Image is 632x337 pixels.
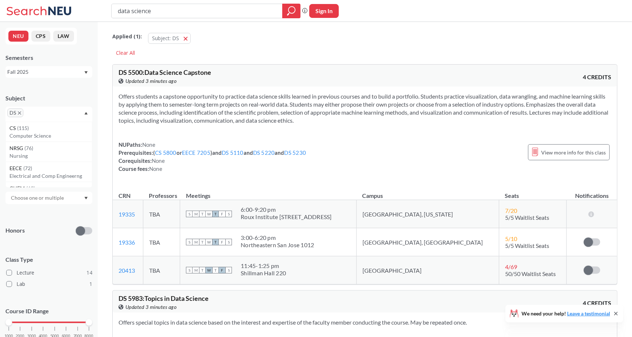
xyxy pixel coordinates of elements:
[225,267,232,273] span: S
[119,211,135,218] a: 19335
[143,228,180,256] td: TBA
[84,71,88,74] svg: Dropdown arrow
[206,239,212,245] span: W
[182,149,210,156] a: EECE 7205
[186,211,193,217] span: S
[199,211,206,217] span: T
[253,149,275,156] a: DS 5220
[119,92,611,125] section: Offers students a capstone opportunity to practice data science skills learned in previous course...
[287,6,296,16] svg: magnifying glass
[125,303,177,311] span: Updated 3 minutes ago
[357,184,499,200] th: Campus
[241,262,286,269] div: 11:45 - 1:25 pm
[219,239,225,245] span: F
[241,269,286,277] div: Shillman Hall 220
[186,267,193,273] span: S
[505,207,517,214] span: 7 / 20
[241,206,332,213] div: 6:00 - 9:20 pm
[7,108,23,117] span: DSX to remove pill
[199,267,206,273] span: T
[152,35,179,42] span: Subject: DS
[18,111,21,115] svg: X to remove pill
[119,192,131,200] div: CRN
[152,157,165,164] span: None
[7,194,69,202] input: Choose one or multiple
[241,213,332,221] div: Roux Institute [STREET_ADDRESS]
[206,211,212,217] span: W
[148,33,191,44] button: Subject: DS
[119,68,211,76] span: DS 5500 : Data Science Capstone
[541,148,606,157] span: View more info for this class
[7,68,84,76] div: Fall 2025
[6,279,92,289] label: Lab
[5,307,92,315] p: Course ID Range
[119,239,135,246] a: 19336
[9,164,23,172] span: EECE
[499,184,567,200] th: Seats
[112,32,142,41] span: Applied ( 1 ):
[206,267,212,273] span: W
[505,235,517,242] span: 5 / 10
[53,31,74,42] button: LAW
[505,242,549,249] span: 5/5 Waitlist Seats
[522,311,610,316] span: We need your help!
[212,267,219,273] span: T
[119,318,611,326] section: Offers special topics in data science based on the interest and expertise of the faculty member c...
[5,226,25,235] p: Honors
[9,152,92,160] p: Nursing
[143,184,180,200] th: Professors
[8,31,28,42] button: NEU
[9,144,24,152] span: NRSG
[9,124,17,132] span: CS
[9,172,92,180] p: Electrical and Comp Engineerng
[225,211,232,217] span: S
[5,66,92,78] div: Fall 2025Dropdown arrow
[505,214,549,221] span: 5/5 Waitlist Seats
[6,268,92,277] label: Lecture
[282,4,301,18] div: magnifying glass
[212,211,219,217] span: T
[31,31,50,42] button: CPS
[5,94,92,102] div: Subject
[17,125,29,131] span: ( 115 )
[84,197,88,200] svg: Dropdown arrow
[119,267,135,274] a: 20413
[222,149,244,156] a: DS 5110
[357,256,499,284] td: [GEOGRAPHIC_DATA]
[357,228,499,256] td: [GEOGRAPHIC_DATA], [GEOGRAPHIC_DATA]
[84,112,88,115] svg: Dropdown arrow
[142,141,155,148] span: None
[212,239,219,245] span: T
[219,211,225,217] span: F
[284,149,306,156] a: DS 5230
[357,200,499,228] td: [GEOGRAPHIC_DATA], [US_STATE]
[5,107,92,122] div: DSX to remove pillDropdown arrowCS(115)Computer ScienceNRSG(76)NursingEECE(72)Electrical and Comp...
[193,239,199,245] span: M
[155,149,177,156] a: CS 5800
[9,184,26,192] span: CHEM
[199,239,206,245] span: T
[23,165,32,171] span: ( 72 )
[125,77,177,85] span: Updated 3 minutes ago
[583,73,611,81] span: 4 CREDITS
[5,192,92,204] div: Dropdown arrow
[583,299,611,307] span: 4 CREDITS
[149,165,162,172] span: None
[193,267,199,273] span: M
[219,267,225,273] span: F
[5,54,92,62] div: Semesters
[180,184,357,200] th: Meetings
[89,280,92,288] span: 1
[225,239,232,245] span: S
[505,263,517,270] span: 4 / 69
[193,211,199,217] span: M
[117,5,277,17] input: Class, professor, course number, "phrase"
[241,241,314,249] div: Northeastern San Jose 1012
[86,269,92,277] span: 14
[309,4,339,18] button: Sign In
[9,132,92,139] p: Computer Science
[119,141,306,173] div: NUPaths: Prerequisites: ( or ) and and and Corequisites: Course fees:
[567,310,610,317] a: Leave a testimonial
[143,256,180,284] td: TBA
[26,185,35,191] span: ( 69 )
